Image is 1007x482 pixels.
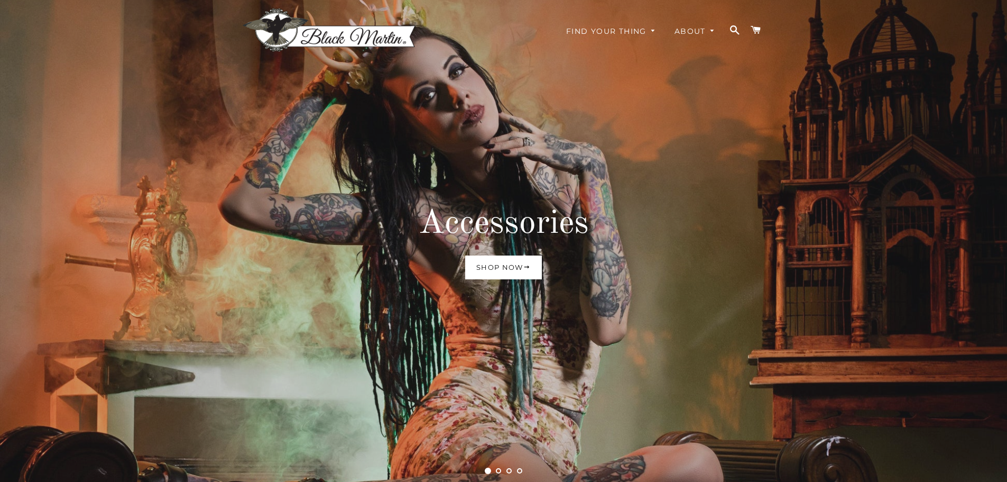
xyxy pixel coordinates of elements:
img: Black Martin [242,8,417,53]
a: Shop now [465,256,542,279]
button: 4 [514,466,525,476]
button: 1 [483,466,493,476]
a: About [667,18,724,46]
button: 2 [493,466,504,476]
h2: Accessories [79,203,928,245]
button: 3 [504,466,514,476]
a: Find Your Thing [558,18,664,46]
